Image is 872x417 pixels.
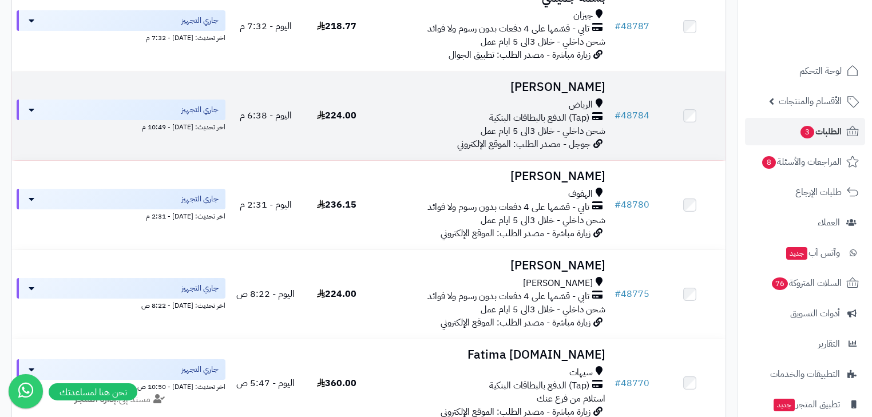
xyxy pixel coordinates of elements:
[615,198,649,212] a: #48780
[181,104,219,116] span: جاري التجهيز
[615,19,621,33] span: #
[441,316,590,329] span: زيارة مباشرة - مصدر الطلب: الموقع الإلكتروني
[818,215,840,231] span: العملاء
[799,124,842,140] span: الطلبات
[317,19,356,33] span: 218.77
[236,287,295,301] span: اليوم - 8:22 ص
[615,376,621,390] span: #
[377,170,605,183] h3: [PERSON_NAME]
[457,137,590,151] span: جوجل - مصدر الطلب: الموقع الإلكتروني
[615,287,621,301] span: #
[786,247,807,260] span: جديد
[427,201,589,214] span: تابي - قسّمها على 4 دفعات بدون رسوم ولا فوائد
[795,184,842,200] span: طلبات الإرجاع
[236,376,295,390] span: اليوم - 5:47 ص
[573,9,593,22] span: جيزان
[240,109,292,122] span: اليوم - 6:38 م
[745,178,865,206] a: طلبات الإرجاع
[377,81,605,94] h3: [PERSON_NAME]
[17,31,225,43] div: اخر تحديث: [DATE] - 7:32 م
[181,283,219,294] span: جاري التجهيز
[774,399,795,411] span: جديد
[762,156,776,169] span: 8
[537,392,605,406] span: استلام من فرع عنك
[615,109,621,122] span: #
[569,98,593,112] span: الرياض
[745,269,865,297] a: السلات المتروكة76
[317,376,356,390] span: 360.00
[17,299,225,311] div: اخر تحديث: [DATE] - 8:22 ص
[772,396,840,412] span: تطبيق المتجر
[615,376,649,390] a: #48770
[615,287,649,301] a: #48775
[441,227,590,240] span: زيارة مباشرة - مصدر الطلب: الموقع الإلكتروني
[800,126,814,138] span: 3
[449,48,590,62] span: زيارة مباشرة - مصدر الطلب: تطبيق الجوال
[770,366,840,382] span: التطبيقات والخدمات
[568,188,593,201] span: الهفوف
[745,360,865,388] a: التطبيقات والخدمات
[489,379,589,392] span: (Tap) الدفع بالبطاقات البنكية
[481,303,605,316] span: شحن داخلي - خلال 3الى 5 ايام عمل
[181,364,219,375] span: جاري التجهيز
[240,198,292,212] span: اليوم - 2:31 م
[615,109,649,122] a: #48784
[569,366,593,379] span: سيهات
[772,277,788,290] span: 76
[523,277,593,290] span: [PERSON_NAME]
[317,109,356,122] span: 224.00
[745,118,865,145] a: الطلبات3
[799,63,842,79] span: لوحة التحكم
[745,239,865,267] a: وآتس آبجديد
[489,112,589,125] span: (Tap) الدفع بالبطاقات البنكية
[17,209,225,221] div: اخر تحديث: [DATE] - 2:31 م
[615,198,621,212] span: #
[771,275,842,291] span: السلات المتروكة
[317,198,356,212] span: 236.15
[615,19,649,33] a: #48787
[481,124,605,138] span: شحن داخلي - خلال 3الى 5 ايام عمل
[17,120,225,132] div: اخر تحديث: [DATE] - 10:49 م
[317,287,356,301] span: 224.00
[794,29,861,53] img: logo-2.png
[745,148,865,176] a: المراجعات والأسئلة8
[481,35,605,49] span: شحن داخلي - خلال 3الى 5 ايام عمل
[17,380,225,392] div: اخر تحديث: [DATE] - 10:50 ص
[745,209,865,236] a: العملاء
[745,300,865,327] a: أدوات التسويق
[427,22,589,35] span: تابي - قسّمها على 4 دفعات بدون رسوم ولا فوائد
[377,259,605,272] h3: [PERSON_NAME]
[181,193,219,205] span: جاري التجهيز
[481,213,605,227] span: شحن داخلي - خلال 3الى 5 ايام عمل
[745,330,865,358] a: التقارير
[181,15,219,26] span: جاري التجهيز
[761,154,842,170] span: المراجعات والأسئلة
[818,336,840,352] span: التقارير
[377,348,605,362] h3: Fatima [DOMAIN_NAME]
[779,93,842,109] span: الأقسام والمنتجات
[790,305,840,321] span: أدوات التسويق
[427,290,589,303] span: تابي - قسّمها على 4 دفعات بدون رسوم ولا فوائد
[745,57,865,85] a: لوحة التحكم
[785,245,840,261] span: وآتس آب
[240,19,292,33] span: اليوم - 7:32 م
